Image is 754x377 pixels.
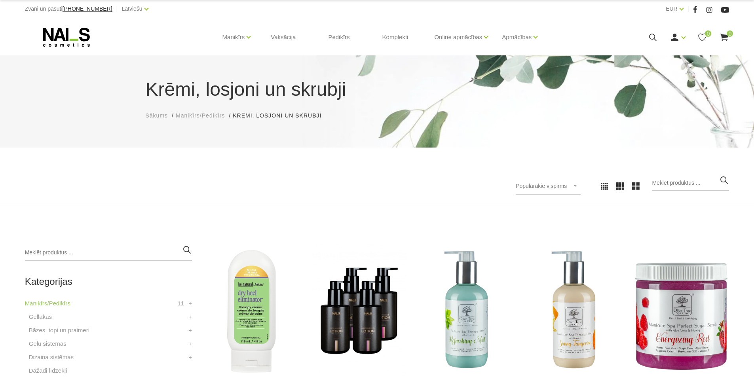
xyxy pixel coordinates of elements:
input: Meklēt produktus ... [652,175,729,191]
a: 0 [719,32,729,42]
div: Zvani un pasūti [25,4,112,14]
span: Manikīrs/Pedikīrs [176,112,225,119]
h1: Krēmi, losjoni un skrubji [146,75,609,104]
img: Īpaši ieteikts sausai un raupjai ādai. Unikāls vitamīnu un enerģijas skrubis ar ādas atjaunošanas... [634,245,729,376]
span: | [116,4,118,14]
a: Vaksācija [264,18,302,56]
a: EUR [666,4,678,13]
a: + [188,326,192,335]
span: 0 [727,30,733,37]
a: Apmācības [502,21,532,53]
span: 0 [705,30,711,37]
a: Gēllakas [29,312,52,322]
a: Latviešu [122,4,142,13]
img: SPA Terapijas losjons - Saulainais mandarīns, 236 mlNodrošina ar vitamīniem, intensīvi atjauno un... [526,245,621,376]
h2: Kategorijas [25,277,192,287]
a: Komplekti [376,18,415,56]
a: Sākums [146,112,168,120]
span: | [688,4,689,14]
a: + [188,312,192,322]
a: Dizaina sistēmas [29,352,74,362]
a: + [188,339,192,349]
a: Manikīrs/Pedikīrs [176,112,225,120]
li: Krēmi, losjoni un skrubji [233,112,329,120]
a: Bāzes, topi un praimeri [29,326,89,335]
a: Dažādi līdzekļi [29,366,67,375]
span: Populārākie vispirms [516,183,567,189]
input: Meklēt produktus ... [25,245,192,261]
span: Sākums [146,112,168,119]
img: BAROJOŠS roku un ķermeņa LOSJONSBALI COCONUT barojošs roku un ķermeņa losjons paredzēts jebkura t... [311,245,407,376]
a: Gēlu sistēmas [29,339,66,349]
a: + [188,299,192,308]
a: Manikīrs [222,21,245,53]
a: Online apmācības [434,21,482,53]
a: 0 [697,32,707,42]
a: + [188,352,192,362]
a: [PHONE_NUMBER] [63,6,112,12]
span: 11 [177,299,184,308]
a: Pedikīrs [322,18,356,56]
a: Manikīrs/Pedikīrs [25,299,70,308]
img: Krēms novērš uzstaigājumu rašanos, pēdu plaisāšanu, varžacu veidošanos. Labākais risinājums, lai ... [204,245,299,376]
img: Atsvaidzinošs Spa Tearpijas losjons pēdām/kājām ar piparmētras aromātu.Spa Terapijas pēdu losjons... [419,245,514,376]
